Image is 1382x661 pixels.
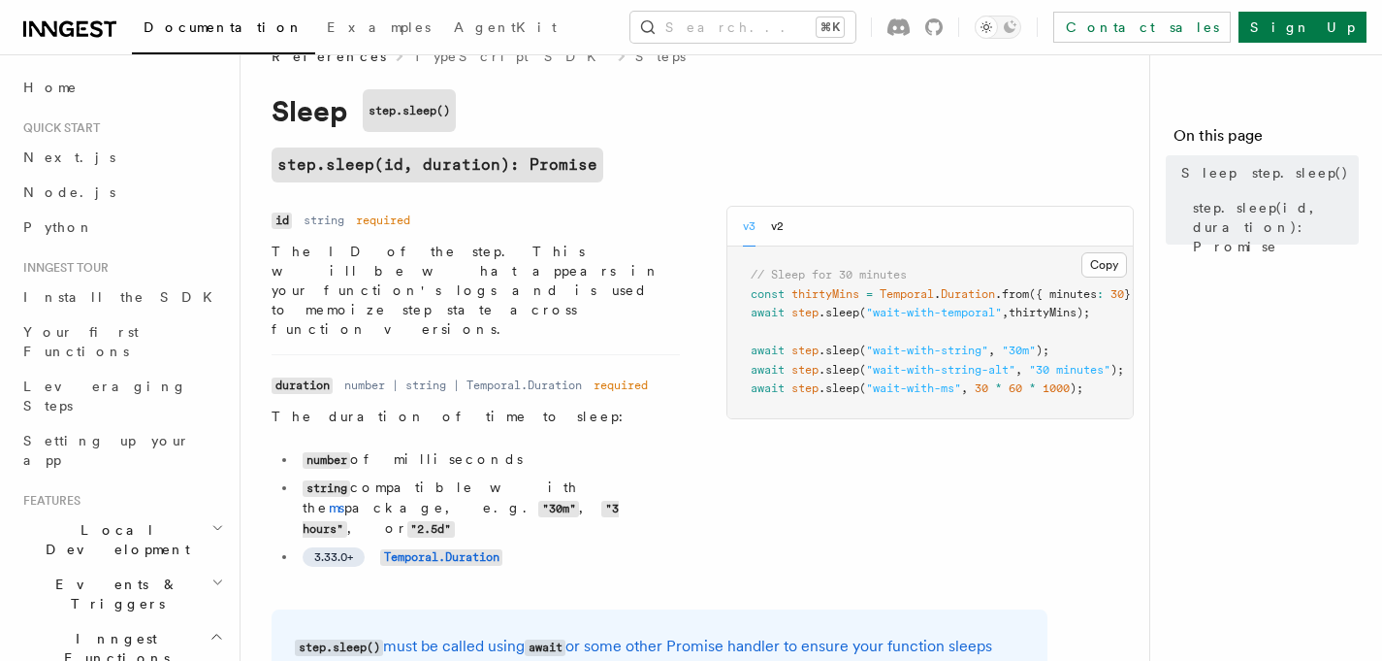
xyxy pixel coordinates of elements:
[1110,363,1124,377] span: );
[1043,381,1070,395] span: 1000
[791,363,819,377] span: step
[315,6,442,52] a: Examples
[272,148,603,182] a: step.sleep(id, duration): Promise
[1081,252,1127,278] button: Copy
[1185,190,1359,264] a: step.sleep(id, duration): Promise
[16,314,228,369] a: Your first Functions
[819,381,859,395] span: .sleep
[23,149,115,165] span: Next.js
[934,287,941,301] span: .
[1173,155,1359,190] a: Sleep step.sleep()
[975,381,988,395] span: 30
[303,501,619,538] code: "3 hours"
[272,407,680,426] p: The duration of time to sleep:
[16,260,109,276] span: Inngest tour
[819,306,859,319] span: .sleep
[16,280,228,314] a: Install the SDK
[16,567,228,621] button: Events & Triggers
[866,381,961,395] span: "wait-with-ms"
[407,521,455,538] code: "2.5d"
[1070,381,1083,395] span: );
[961,381,968,395] span: ,
[1002,344,1036,357] span: "30m"
[23,324,139,359] span: Your first Functions
[23,433,190,468] span: Setting up your app
[538,501,579,517] code: "30m"
[272,47,386,66] span: References
[995,287,1029,301] span: .from
[442,6,568,52] a: AgentKit
[1029,287,1097,301] span: ({ minutes
[454,19,557,35] span: AgentKit
[1181,163,1349,182] span: Sleep step.sleep()
[16,210,228,245] a: Python
[297,449,680,470] li: of milliseconds
[1193,198,1359,256] span: step.sleep(id, duration): Promise
[23,184,115,200] span: Node.js
[295,640,383,656] code: step.sleep()
[380,548,502,564] a: Temporal.Duration
[866,344,988,357] span: "wait-with-string"
[866,287,873,301] span: =
[356,213,410,228] dd: required
[594,378,648,393] dd: required
[791,381,819,395] span: step
[751,268,907,281] span: // Sleep for 30 minutes
[751,363,785,377] span: await
[314,549,353,565] span: 3.33.0+
[751,287,785,301] span: const
[751,344,785,357] span: await
[16,120,100,136] span: Quick start
[630,12,855,43] button: Search...⌘K
[859,306,866,319] span: (
[791,287,859,301] span: thirtyMins
[16,520,211,559] span: Local Development
[16,493,80,509] span: Features
[1238,12,1366,43] a: Sign Up
[23,78,78,97] span: Home
[132,6,315,54] a: Documentation
[1036,344,1049,357] span: );
[144,19,304,35] span: Documentation
[272,213,292,229] code: id
[413,47,608,66] a: TypeScript SDK
[303,480,350,497] code: string
[751,381,785,395] span: await
[1002,306,1009,319] span: ,
[791,344,819,357] span: step
[819,344,859,357] span: .sleep
[880,287,934,301] span: Temporal
[1124,287,1144,301] span: });
[297,478,680,539] li: compatible with the package, e.g. , , or
[16,423,228,478] a: Setting up your app
[23,289,224,305] span: Install the SDK
[743,207,755,247] button: v3
[23,219,94,235] span: Python
[751,306,785,319] span: await
[16,575,211,613] span: Events & Triggers
[327,19,431,35] span: Examples
[1029,363,1110,377] span: "30 minutes"
[791,306,819,319] span: step
[344,378,582,393] dd: number | string | Temporal.Duration
[866,363,1015,377] span: "wait-with-string-alt"
[363,89,456,132] code: step.sleep()
[525,640,565,656] code: await
[771,207,784,247] button: v2
[1015,363,1022,377] span: ,
[272,378,333,394] code: duration
[16,70,228,105] a: Home
[1097,287,1104,301] span: :
[859,344,866,357] span: (
[272,89,1047,132] h1: Sleep
[819,363,859,377] span: .sleep
[16,140,228,175] a: Next.js
[859,363,866,377] span: (
[329,500,344,515] a: ms
[859,381,866,395] span: (
[817,17,844,37] kbd: ⌘K
[16,512,228,567] button: Local Development
[380,549,502,566] code: Temporal.Duration
[16,369,228,423] a: Leveraging Steps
